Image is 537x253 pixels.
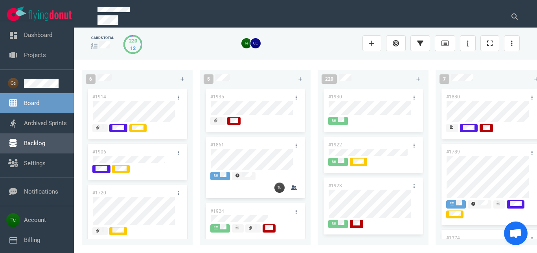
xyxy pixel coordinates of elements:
[129,44,137,52] div: 12
[274,183,285,193] img: 26
[210,209,224,214] a: #1924
[204,74,213,84] span: 5
[446,235,460,241] a: #1374
[24,236,40,244] a: Billing
[446,94,460,100] a: #1880
[250,38,261,48] img: 26
[24,52,46,59] a: Projects
[24,160,46,167] a: Settings
[322,74,337,84] span: 220
[24,216,46,223] a: Account
[328,183,342,188] a: #1923
[440,74,449,84] span: 7
[24,100,39,107] a: Board
[24,120,67,127] a: Archived Sprints
[28,10,72,21] img: Flying Donut text logo
[129,37,137,44] div: 220
[24,140,45,147] a: Backlog
[210,94,224,100] a: #1935
[328,142,342,148] a: #1922
[92,149,106,155] a: #1906
[446,149,460,155] a: #1789
[92,190,106,196] a: #1720
[328,94,342,100] a: #1930
[24,188,58,195] a: Notifications
[91,35,114,41] div: cards total
[86,74,96,84] span: 6
[504,222,528,245] div: Chat abierto
[241,38,252,48] img: 26
[92,94,106,100] a: #1914
[24,31,52,39] a: Dashboard
[210,142,224,148] a: #1861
